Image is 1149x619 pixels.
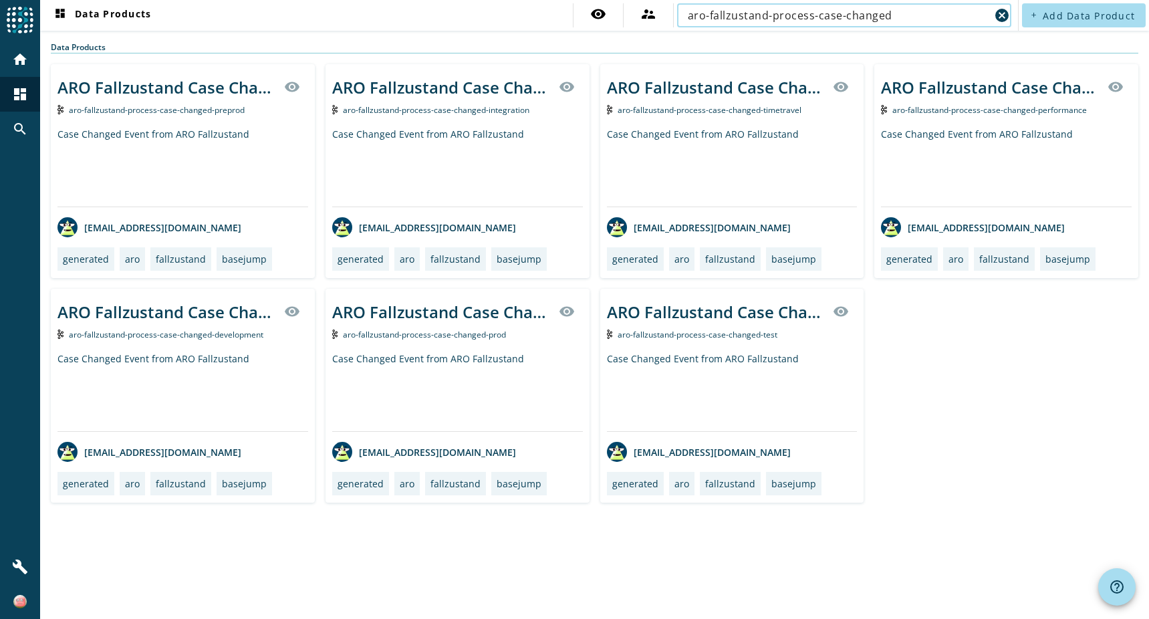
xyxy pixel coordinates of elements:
[57,442,78,462] img: avatar
[57,128,308,207] div: Case Changed Event from ARO Fallzustand
[57,217,241,237] div: [EMAIL_ADDRESS][DOMAIN_NAME]
[881,105,887,114] img: Kafka Topic: aro-fallzustand-process-case-changed-performance
[640,6,656,22] mat-icon: supervisor_account
[156,477,206,490] div: fallzustand
[607,217,791,237] div: [EMAIL_ADDRESS][DOMAIN_NAME]
[979,253,1029,265] div: fallzustand
[833,303,849,320] mat-icon: visibility
[612,253,658,265] div: generated
[400,477,414,490] div: aro
[332,301,551,323] div: ARO Fallzustand Case Changed Event
[125,477,140,490] div: aro
[12,51,28,68] mat-icon: home
[881,76,1100,98] div: ARO Fallzustand Case Changed Event
[222,477,267,490] div: basejump
[771,253,816,265] div: basejump
[12,559,28,575] mat-icon: build
[69,104,245,116] span: Kafka Topic: aro-fallzustand-process-case-changed-preprod
[63,477,109,490] div: generated
[607,330,613,339] img: Kafka Topic: aro-fallzustand-process-case-changed-test
[607,352,858,431] div: Case Changed Event from ARO Fallzustand
[57,352,308,431] div: Case Changed Event from ARO Fallzustand
[7,7,33,33] img: spoud-logo.svg
[705,477,755,490] div: fallzustand
[833,79,849,95] mat-icon: visibility
[47,3,156,27] button: Data Products
[607,128,858,207] div: Case Changed Event from ARO Fallzustand
[612,477,658,490] div: generated
[771,477,816,490] div: basejump
[618,329,777,340] span: Kafka Topic: aro-fallzustand-process-case-changed-test
[400,253,414,265] div: aro
[497,477,541,490] div: basejump
[125,253,140,265] div: aro
[338,253,384,265] div: generated
[332,217,352,237] img: avatar
[332,442,352,462] img: avatar
[994,7,1010,23] mat-icon: cancel
[607,105,613,114] img: Kafka Topic: aro-fallzustand-process-case-changed-timetravel
[607,442,627,462] img: avatar
[57,442,241,462] div: [EMAIL_ADDRESS][DOMAIN_NAME]
[1045,253,1090,265] div: basejump
[1030,11,1037,19] mat-icon: add
[674,477,689,490] div: aro
[607,217,627,237] img: avatar
[69,329,263,340] span: Kafka Topic: aro-fallzustand-process-case-changed-development
[343,329,506,340] span: Kafka Topic: aro-fallzustand-process-case-changed-prod
[332,330,338,339] img: Kafka Topic: aro-fallzustand-process-case-changed-prod
[222,253,267,265] div: basejump
[1022,3,1146,27] button: Add Data Product
[948,253,963,265] div: aro
[607,301,825,323] div: ARO Fallzustand Case Changed Event
[332,128,583,207] div: Case Changed Event from ARO Fallzustand
[559,303,575,320] mat-icon: visibility
[881,128,1132,207] div: Case Changed Event from ARO Fallzustand
[881,217,1065,237] div: [EMAIL_ADDRESS][DOMAIN_NAME]
[674,253,689,265] div: aro
[57,330,63,339] img: Kafka Topic: aro-fallzustand-process-case-changed-development
[688,7,990,23] input: Search (% or * for wildcards)
[590,6,606,22] mat-icon: visibility
[886,253,932,265] div: generated
[332,442,516,462] div: [EMAIL_ADDRESS][DOMAIN_NAME]
[1108,79,1124,95] mat-icon: visibility
[430,253,481,265] div: fallzustand
[892,104,1087,116] span: Kafka Topic: aro-fallzustand-process-case-changed-performance
[12,86,28,102] mat-icon: dashboard
[332,217,516,237] div: [EMAIL_ADDRESS][DOMAIN_NAME]
[332,105,338,114] img: Kafka Topic: aro-fallzustand-process-case-changed-integration
[63,253,109,265] div: generated
[156,253,206,265] div: fallzustand
[52,7,68,23] mat-icon: dashboard
[993,6,1011,25] button: Clear
[607,76,825,98] div: ARO Fallzustand Case Changed Event
[284,79,300,95] mat-icon: visibility
[1109,579,1125,595] mat-icon: help_outline
[57,301,276,323] div: ARO Fallzustand Case Changed Event
[881,217,901,237] img: avatar
[51,41,1138,53] div: Data Products
[497,253,541,265] div: basejump
[607,442,791,462] div: [EMAIL_ADDRESS][DOMAIN_NAME]
[57,76,276,98] div: ARO Fallzustand Case Changed Event
[559,79,575,95] mat-icon: visibility
[1043,9,1135,22] span: Add Data Product
[284,303,300,320] mat-icon: visibility
[57,217,78,237] img: avatar
[338,477,384,490] div: generated
[57,105,63,114] img: Kafka Topic: aro-fallzustand-process-case-changed-preprod
[705,253,755,265] div: fallzustand
[12,121,28,137] mat-icon: search
[13,595,27,608] img: bc65eeafa616969259ca383ff2527990
[618,104,801,116] span: Kafka Topic: aro-fallzustand-process-case-changed-timetravel
[52,7,151,23] span: Data Products
[332,76,551,98] div: ARO Fallzustand Case Changed Event
[430,477,481,490] div: fallzustand
[332,352,583,431] div: Case Changed Event from ARO Fallzustand
[343,104,529,116] span: Kafka Topic: aro-fallzustand-process-case-changed-integration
